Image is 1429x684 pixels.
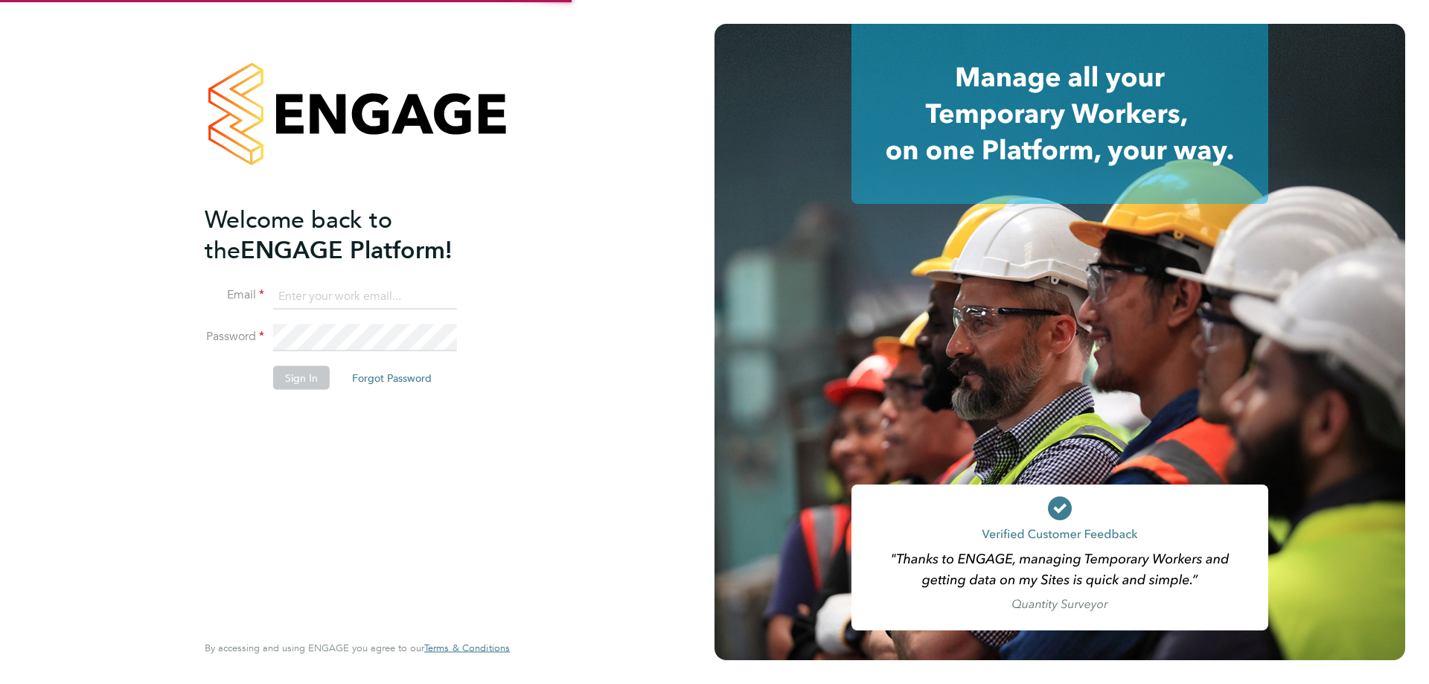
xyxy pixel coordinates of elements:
label: Email [205,287,264,303]
h2: ENGAGE Platform! [205,204,495,265]
span: By accessing and using ENGAGE you agree to our [205,642,510,654]
label: Password [205,329,264,345]
a: Terms & Conditions [424,642,510,654]
input: Enter your work email... [273,283,457,310]
span: Terms & Conditions [424,642,510,654]
span: Welcome back to the [205,205,392,264]
button: Sign In [273,366,330,390]
button: Forgot Password [340,366,444,390]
